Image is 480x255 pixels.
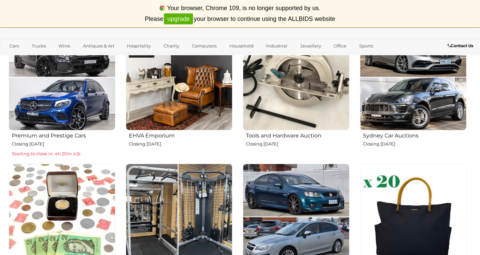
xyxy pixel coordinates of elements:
a: Jewellery [296,40,326,52]
a: Charity [159,40,184,52]
span: Starting to close in: 4h 20m 43s [12,151,80,156]
a: Contact Us [448,42,475,50]
img: EHVA Emporium [126,24,232,130]
h2: Premium and Prestige Cars [12,131,115,139]
img: Sydney Car Auctions [360,24,467,130]
p: Closing [DATE] [363,140,467,148]
img: Premium and Prestige Cars [9,24,115,130]
a: Household [225,40,258,52]
p: Closing [DATE] [12,140,115,148]
img: Tools and Hardware Auction [243,24,349,130]
a: Wine [54,40,75,52]
a: Antiques & Art [79,40,119,52]
a: [GEOGRAPHIC_DATA] [5,52,62,63]
a: Sports [355,40,377,52]
a: Computers [188,40,221,52]
a: Industrial [262,40,292,52]
a: Cars [5,40,23,52]
b: Contact Us [448,43,473,48]
a: Tools and Hardware Auction Closing [DATE] [243,24,349,158]
p: Closing [DATE] [129,140,232,148]
h2: EHVA Emporium [129,131,232,139]
a: Hospitality [122,40,155,52]
p: Closing [DATE] [246,140,349,148]
h2: Tools and Hardware Auction [246,131,349,139]
a: upgrade [164,13,193,25]
a: Office [329,40,351,52]
a: Sydney Car Auctions Closing [DATE] [360,24,467,158]
a: EHVA Emporium Closing [DATE] [125,24,232,158]
h2: Sydney Car Auctions [363,131,467,139]
a: Trucks [27,40,50,52]
a: Premium and Prestige Cars Closing [DATE] Starting to close in: 4h 20m 43s [8,24,115,158]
